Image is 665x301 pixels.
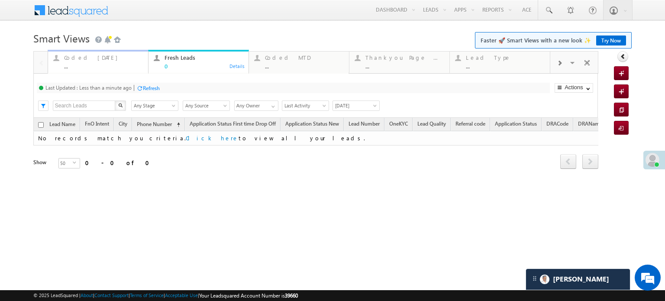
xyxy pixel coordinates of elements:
div: Refresh [143,85,160,91]
div: carter-dragCarter[PERSON_NAME] [526,269,630,290]
div: Minimize live chat window [142,4,163,25]
a: Lead Type... [449,52,550,73]
a: OneKYC [385,119,412,130]
div: 0 - 0 of 0 [85,158,155,168]
a: next [582,155,598,169]
input: Type to Search [234,100,278,111]
a: Lead Number [344,119,384,130]
img: Carter [540,275,549,284]
span: prev [560,154,576,169]
span: (sorted ascending) [173,121,180,128]
a: Acceptable Use [165,292,198,298]
span: Carter [553,275,609,283]
span: Last Activity [282,102,326,110]
span: [DATE] [333,102,377,110]
a: FnO Intent [81,119,113,130]
span: Application Status First time Drop Off [190,120,276,127]
a: Coded [DATE]... [48,50,148,73]
div: Lead Stage Filter [131,100,178,111]
div: Chat with us now [45,45,145,57]
a: Lead Name [45,120,80,131]
span: FnO Intent [85,120,109,127]
a: City [114,119,132,130]
a: Application Status New [281,119,343,130]
a: Show All Items [267,101,278,110]
div: ... [365,63,444,69]
img: carter-drag [531,275,538,282]
span: next [582,154,598,169]
span: select [73,161,80,165]
span: City [119,120,127,127]
span: Phone Number [137,121,172,127]
a: Application Status [491,119,541,130]
a: Referral code [451,119,490,130]
span: Referral code [455,120,485,127]
a: Any Source [183,100,230,111]
a: Contact Support [94,292,129,298]
a: Click here [186,134,239,142]
a: Coded MTD... [249,52,349,73]
div: Fresh Leads [165,54,243,61]
div: ... [466,63,545,69]
span: Your Leadsquared Account Number is [199,292,298,299]
div: ... [265,63,344,69]
div: ... [64,63,143,69]
a: Last Activity [282,100,329,111]
span: OneKYC [389,120,408,127]
span: Any Stage [132,102,175,110]
div: Thankyou Page leads [365,54,444,61]
a: Fresh Leads0Details [148,50,249,74]
span: 50 [59,159,73,168]
input: Check all records [38,122,44,128]
span: Lead Quality [417,120,446,127]
a: Lead Quality [413,119,450,130]
a: Phone Number (sorted ascending) [132,119,184,130]
span: DRAName [578,120,602,127]
div: Owner Filter [234,100,278,111]
a: About [81,292,93,298]
span: 39660 [285,292,298,299]
div: Lead Source Filter [183,100,230,111]
div: Show [33,159,52,166]
button: Actions [555,83,593,93]
a: [DATE] [332,100,380,111]
a: Terms of Service [130,292,164,298]
span: Application Status [495,120,537,127]
a: Any Stage [131,100,178,111]
span: Faster 🚀 Smart Views with a new look ✨ [481,36,626,45]
em: Start Chat [118,236,157,247]
div: Lead Type [466,54,545,61]
input: Search Leads [53,100,116,111]
span: Lead Number [349,120,380,127]
div: Coded MTD [265,54,344,61]
a: DRACode [542,119,573,130]
div: Last Updated : Less than a minute ago [45,84,132,91]
div: Details [229,62,245,70]
div: 0 [165,63,243,69]
a: DRAName [574,119,607,130]
img: d_60004797649_company_0_60004797649 [15,45,36,57]
div: Coded [DATE] [64,54,143,61]
span: DRACode [546,120,568,127]
a: Application Status First time Drop Off [185,119,280,130]
a: prev [560,155,576,169]
a: Try Now [596,36,626,45]
span: © 2025 LeadSquared | | | | | [33,291,298,300]
span: Application Status New [285,120,339,127]
textarea: Type your message and hit 'Enter' [11,80,158,228]
img: Search [118,103,123,107]
span: Any Source [183,102,227,110]
a: Thankyou Page leads... [349,52,450,73]
span: Smart Views [33,31,90,45]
